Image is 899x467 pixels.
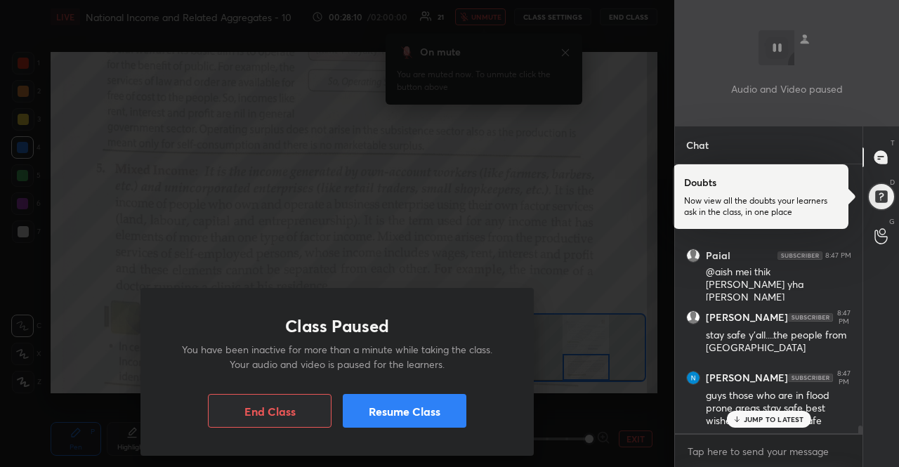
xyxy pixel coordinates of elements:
p: JUMP TO LATEST [744,415,804,423]
img: 4P8fHbbgJtejmAAAAAElFTkSuQmCC [777,251,822,260]
h6: [PERSON_NAME] [706,371,788,384]
div: guys those who are in flood prone areas stay safe best wishes to u guys stay safe [706,389,851,428]
div: stay safe y'all....the people from [GEOGRAPHIC_DATA] [706,329,851,355]
p: T [891,138,895,148]
div: 8:47 PM [836,369,851,386]
button: Resume Class [343,394,466,428]
div: 8:47 PM [825,251,851,260]
img: default.png [687,311,700,324]
img: thumbnail.jpg [687,371,700,384]
img: 4P8fHbbgJtejmAAAAAElFTkSuQmCC [788,313,833,322]
p: Chat [675,126,720,164]
h6: Paial [706,249,730,262]
p: You have been inactive for more than a minute while taking the class. Your audio and video is pau... [174,342,500,371]
p: D [890,177,895,188]
img: default.png [687,249,700,262]
p: G [889,216,895,227]
div: grid [675,164,862,433]
div: 8:47 PM [836,309,851,326]
img: 4P8fHbbgJtejmAAAAAElFTkSuQmCC [788,374,833,382]
button: End Class [208,394,332,428]
h6: [PERSON_NAME] [706,311,788,324]
p: Audio and Video paused [731,81,843,96]
div: @aish mei thik [PERSON_NAME] yha [PERSON_NAME] [PERSON_NAME] [706,265,851,317]
h1: Class Paused [285,316,389,336]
